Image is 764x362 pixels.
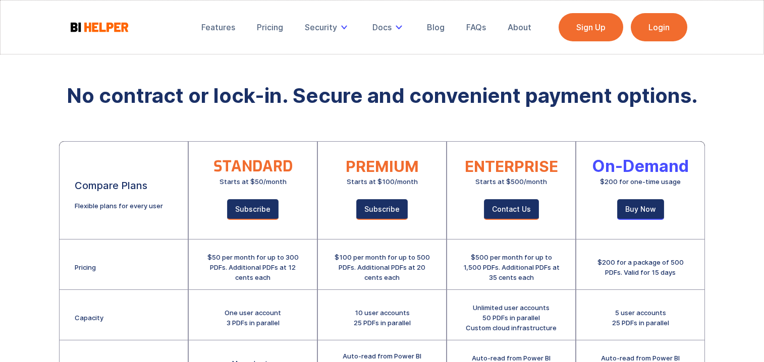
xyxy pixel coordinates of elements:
[600,176,681,187] div: $200 for one-time usage
[75,180,147,191] div: Compare Plans
[204,252,302,282] div: $50 per month for up to 300 PDFs. Additional PDFs at 12 cents each
[67,83,698,108] strong: No contract or lock-in. Secure and convenient payment options.
[459,16,493,38] a: FAQs
[220,176,287,187] div: Starts at $50/month
[484,199,539,220] a: Contact Us
[592,161,689,171] div: On-Demand
[305,22,337,32] div: Security
[420,16,452,38] a: Blog
[508,22,531,32] div: About
[475,176,547,187] div: Starts at $500/month
[333,252,431,282] div: $100 per month for up to 500 PDFs. Additional PDFs at 20 cents each
[427,22,445,32] div: Blog
[631,13,687,41] a: Login
[465,161,558,171] div: ENTERPRISE
[466,22,486,32] div: FAQs
[194,16,242,38] a: Features
[250,16,290,38] a: Pricing
[257,22,283,32] div: Pricing
[617,199,664,220] a: Buy Now
[365,16,413,38] div: Docs
[213,161,293,171] div: STANDARD
[462,252,560,282] div: $500 per month for up to 1,500 PDFs. Additional PDFs at 35 cents each
[201,22,235,32] div: Features
[501,16,538,38] a: About
[347,176,418,187] div: Starts at $100/month
[75,201,163,211] div: Flexible plans for every user
[466,303,557,333] div: Unlimited user accounts 50 PDFs in parallel Custom cloud infrastructure
[559,13,623,41] a: Sign Up
[612,308,669,328] div: 5 user accounts 25 PDFs in parallel
[225,308,281,328] div: One user account 3 PDFs in parallel
[356,199,408,220] a: Subscribe
[75,262,96,272] div: Pricing
[227,199,279,220] a: Subscribe
[354,308,411,328] div: 10 user accounts 25 PDFs in parallel
[298,16,358,38] div: Security
[591,257,689,277] div: $200 for a package of 500 PDFs. Valid for 15 days
[75,313,103,323] div: Capacity
[372,22,392,32] div: Docs
[346,161,419,171] div: PREMIUM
